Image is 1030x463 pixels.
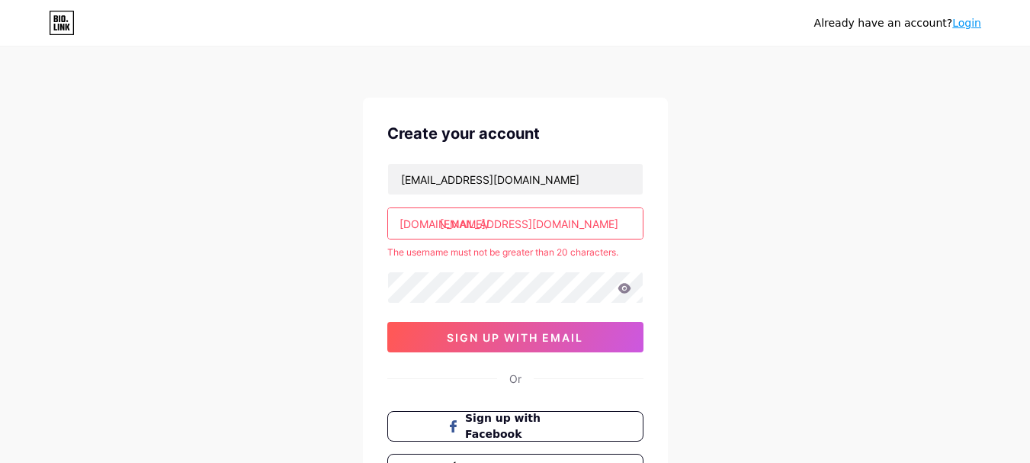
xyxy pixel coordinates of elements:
[399,216,489,232] div: [DOMAIN_NAME]/
[387,322,643,352] button: sign up with email
[465,410,583,442] span: Sign up with Facebook
[387,246,643,259] div: The username must not be greater than 20 characters.
[952,17,981,29] a: Login
[387,122,643,145] div: Create your account
[388,208,643,239] input: username
[387,411,643,442] button: Sign up with Facebook
[388,164,643,195] input: Email
[814,15,981,31] div: Already have an account?
[447,331,583,344] span: sign up with email
[509,371,521,387] div: Or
